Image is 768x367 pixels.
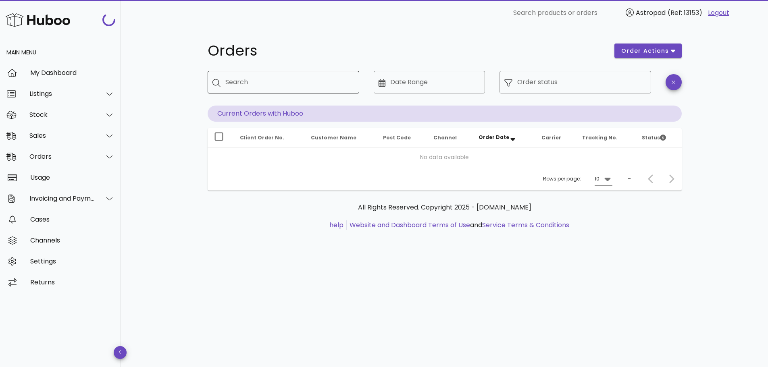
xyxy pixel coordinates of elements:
[329,220,343,230] a: help
[347,220,569,230] li: and
[582,134,618,141] span: Tracking No.
[30,236,114,244] div: Channels
[668,8,702,17] span: (Ref: 13153)
[433,134,457,141] span: Channel
[240,134,284,141] span: Client Order No.
[614,44,681,58] button: order actions
[543,167,612,191] div: Rows per page:
[535,128,575,147] th: Carrier
[427,128,472,147] th: Channel
[30,257,114,265] div: Settings
[30,69,114,77] div: My Dashboard
[350,220,470,230] a: Website and Dashboard Terms of Use
[635,128,681,147] th: Status
[479,134,509,141] span: Order Date
[214,203,675,212] p: All Rights Reserved. Copyright 2025 - [DOMAIN_NAME]
[595,172,612,185] div: 10Rows per page:
[636,8,666,17] span: Astropad
[541,134,561,141] span: Carrier
[595,175,599,182] div: 10
[30,216,114,223] div: Cases
[208,147,682,167] td: No data available
[233,128,304,147] th: Client Order No.
[30,278,114,286] div: Returns
[383,134,411,141] span: Post Code
[29,111,95,118] div: Stock
[482,220,569,230] a: Service Terms & Conditions
[377,128,427,147] th: Post Code
[6,11,70,29] img: Huboo Logo
[628,175,631,182] div: –
[576,128,636,147] th: Tracking No.
[304,128,377,147] th: Customer Name
[642,134,666,141] span: Status
[29,132,95,139] div: Sales
[208,106,682,122] p: Current Orders with Huboo
[208,44,605,58] h1: Orders
[29,153,95,160] div: Orders
[29,195,95,202] div: Invoicing and Payments
[621,47,669,55] span: order actions
[708,8,729,18] a: Logout
[30,174,114,181] div: Usage
[311,134,356,141] span: Customer Name
[29,90,95,97] div: Listings
[472,128,535,147] th: Order Date: Sorted descending. Activate to remove sorting.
